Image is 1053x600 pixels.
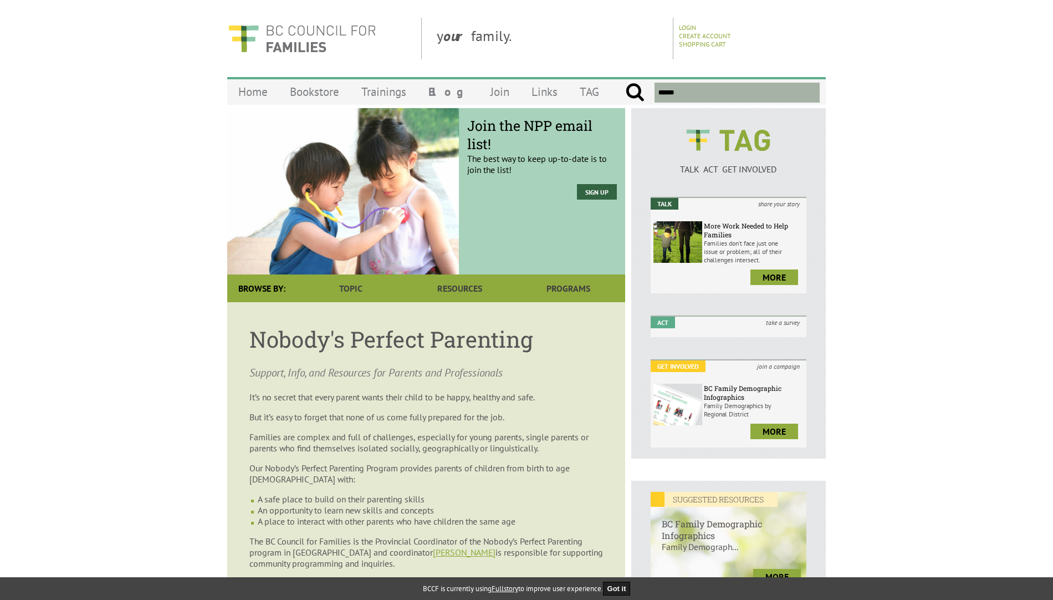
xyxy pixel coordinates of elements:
a: Topic [297,274,405,302]
p: But it’s easy to forget that none of us come fully prepared for the job. [249,411,603,423]
strong: our [443,27,471,45]
p: Families don’t face just one issue or problem; all of their challenges intersect. [704,239,804,264]
a: Links [520,79,569,105]
p: Family Demographics by Regional District [704,401,804,418]
a: more [753,569,801,584]
p: TALK ACT GET INVOLVED [651,164,806,175]
i: take a survey [759,317,806,328]
em: Get Involved [651,360,706,372]
a: more [750,270,798,285]
a: Sign up [577,184,617,200]
li: A safe place to build on their parenting skills [258,494,603,505]
em: Talk [651,198,678,210]
a: Blog [417,79,479,105]
a: [PERSON_NAME] [433,547,495,558]
i: share your story [752,198,806,210]
a: Fullstory [492,584,518,593]
a: Login [679,23,696,32]
a: Shopping Cart [679,40,726,48]
em: Act [651,317,675,328]
p: The BC Council for Families is the Provincial Coordinator of the Nobody’s Perfect Parenting progr... [249,536,603,569]
p: Families are complex and full of challenges, especially for young parents, single parents or pare... [249,431,603,454]
em: SUGGESTED RESOURCES [651,492,778,507]
div: y family. [428,18,673,59]
a: Create Account [679,32,731,40]
img: BCCF's TAG Logo [678,119,778,161]
a: TALK ACT GET INVOLVED [651,152,806,175]
span: Join the NPP email list! [467,116,617,153]
p: Family Demograph... [651,541,806,563]
a: Programs [514,274,623,302]
h6: More Work Needed to Help Families [704,221,804,239]
p: It’s no secret that every parent wants their child to be happy, healthy and safe. [249,391,603,403]
h6: BC Family Demographic Infographics [704,384,804,401]
a: Resources [405,274,514,302]
li: An opportunity to learn new skills and concepts [258,505,603,516]
h6: BC Family Demographic Infographics [651,507,806,541]
p: Support, Info, and Resources for Parents and Professionals [249,365,603,380]
a: more [750,424,798,439]
li: A place to interact with other parents who have children the same age [258,516,603,527]
i: join a campaign [750,360,806,372]
a: Home [227,79,279,105]
button: Got it [603,582,631,596]
input: Submit [625,83,645,103]
div: Browse By: [227,274,297,302]
a: TAG [569,79,610,105]
a: Trainings [350,79,417,105]
p: Our Nobody’s Perfect Parenting Program provides parents of children from birth to age [DEMOGRAPHI... [249,462,603,485]
a: Bookstore [279,79,350,105]
img: BC Council for FAMILIES [227,18,377,59]
a: Join [479,79,520,105]
h1: Nobody's Perfect Parenting [249,324,603,354]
